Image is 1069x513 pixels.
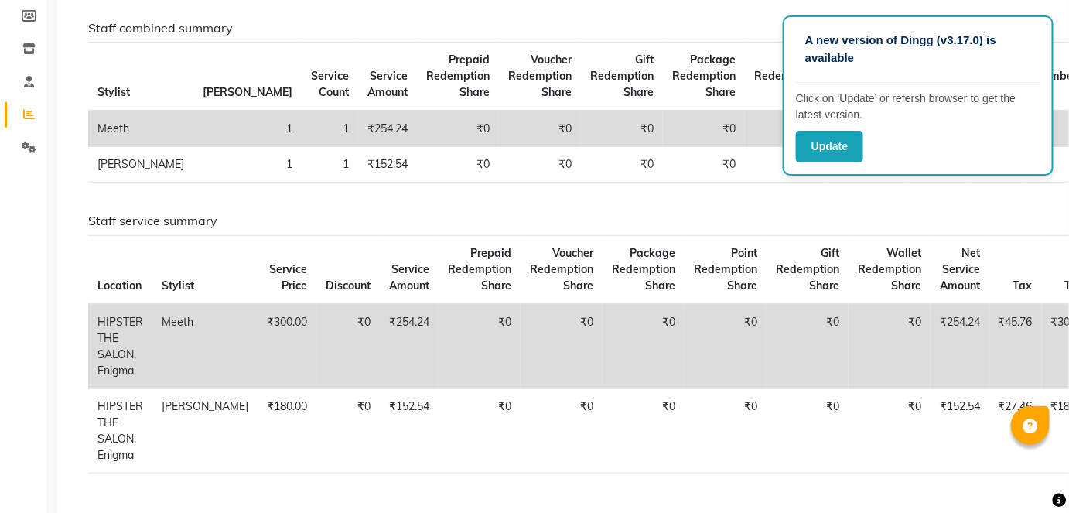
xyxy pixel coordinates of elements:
span: Service Count [311,69,349,99]
td: ₹0 [499,111,581,147]
td: ₹0 [499,147,581,183]
span: Package Redemption Share [672,53,736,99]
td: ₹27.46 [989,388,1042,473]
h6: Staff combined summary [88,21,1036,36]
span: Voucher Redemption Share [530,246,593,292]
td: ₹0 [745,147,827,183]
span: Point Redemption Share [694,246,757,292]
td: ₹254.24 [931,304,989,389]
p: A new version of Dingg (v3.17.0) is available [805,32,1031,67]
td: ₹152.54 [358,147,417,183]
td: ₹0 [316,304,380,389]
td: ₹152.54 [380,388,439,473]
td: ₹0 [581,147,663,183]
span: Stylist [162,279,194,292]
span: Net Service Amount [940,246,980,292]
td: HIPSTER THE SALON, Enigma [88,304,152,389]
td: ₹180.00 [258,388,316,473]
td: ₹0 [745,111,827,147]
span: Service Amount [367,69,408,99]
td: ₹0 [767,388,849,473]
span: Stylist [97,85,130,99]
span: Package Redemption Share [612,246,675,292]
span: Point Redemption Share [754,53,818,99]
td: HIPSTER THE SALON, Enigma [88,388,152,473]
td: ₹0 [316,388,380,473]
td: 1 [302,111,358,147]
td: ₹0 [417,111,499,147]
span: Location [97,279,142,292]
span: Voucher Redemption Share [508,53,572,99]
td: ₹152.54 [931,388,989,473]
span: Wallet Redemption Share [858,246,921,292]
td: ₹0 [521,304,603,389]
td: ₹0 [581,111,663,147]
p: Click on ‘Update’ or refersh browser to get the latest version. [796,91,1040,123]
span: Service Price [269,262,307,292]
td: ₹0 [603,304,685,389]
span: Service Amount [389,262,429,292]
td: ₹0 [663,111,745,147]
td: ₹254.24 [358,111,417,147]
span: Prepaid Redemption Share [426,53,490,99]
td: ₹0 [521,388,603,473]
span: Gift Redemption Share [776,246,839,292]
td: Meeth [152,304,258,389]
td: ₹0 [685,304,767,389]
span: Prepaid Redemption Share [448,246,511,292]
td: ₹0 [767,304,849,389]
td: ₹0 [849,304,931,389]
td: 1 [302,147,358,183]
span: Tax [1013,279,1033,292]
td: [PERSON_NAME] [152,388,258,473]
td: 1 [193,147,302,183]
td: ₹0 [439,388,521,473]
td: ₹0 [685,388,767,473]
td: ₹254.24 [380,304,439,389]
td: ₹300.00 [258,304,316,389]
td: ₹0 [603,388,685,473]
span: [PERSON_NAME] [203,85,292,99]
td: ₹0 [439,304,521,389]
button: Update [796,131,863,162]
td: ₹0 [663,147,745,183]
span: Discount [326,279,371,292]
td: ₹0 [417,147,499,183]
td: ₹0 [849,388,931,473]
h6: Staff service summary [88,214,1036,228]
span: Gift Redemption Share [590,53,654,99]
td: [PERSON_NAME] [88,147,193,183]
td: 1 [193,111,302,147]
td: Meeth [88,111,193,147]
td: ₹45.76 [989,304,1042,389]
